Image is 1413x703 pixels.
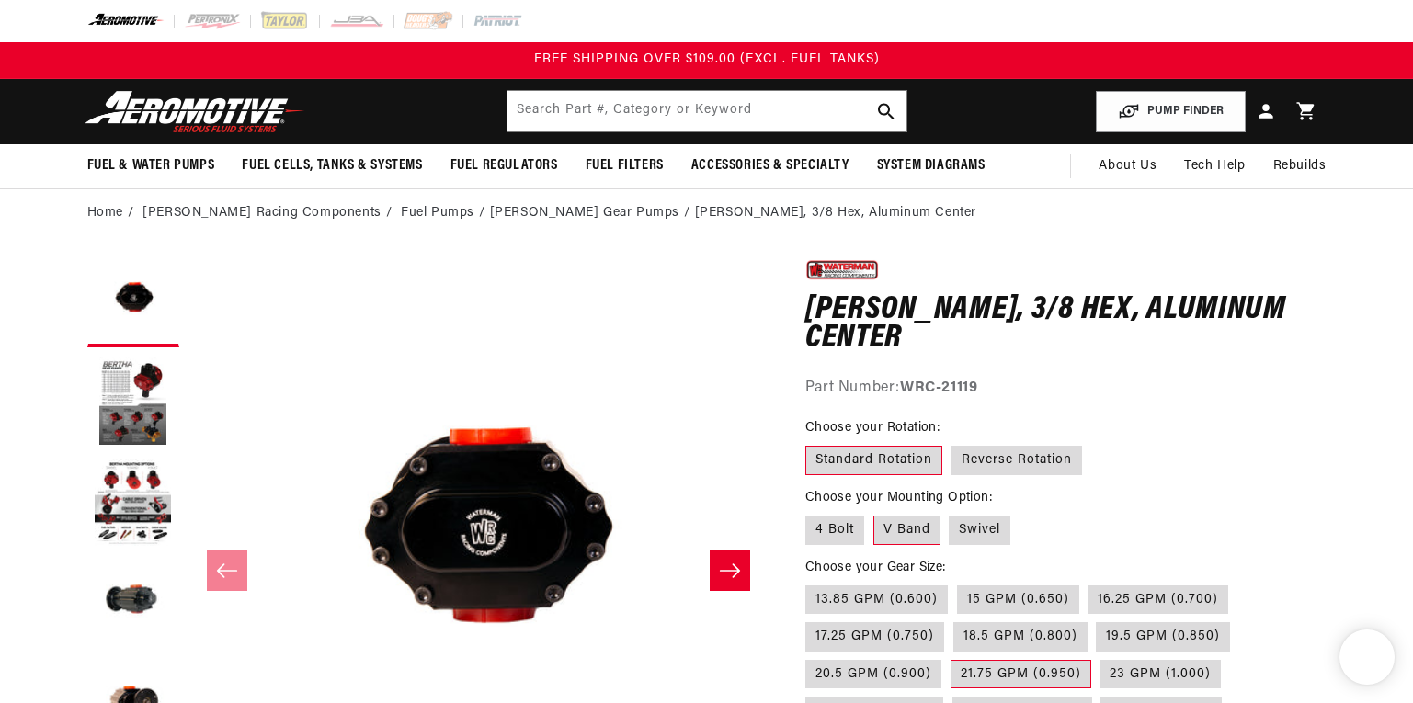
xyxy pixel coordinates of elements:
label: Reverse Rotation [951,446,1082,475]
span: About Us [1099,159,1157,173]
label: Swivel [949,516,1010,545]
a: About Us [1085,144,1170,188]
summary: Fuel Regulators [437,144,572,187]
label: V Band [873,516,940,545]
span: Rebuilds [1273,156,1327,176]
label: 17.25 GPM (0.750) [805,622,944,652]
label: 20.5 GPM (0.900) [805,660,941,689]
input: Search by Part Number, Category or Keyword [507,91,906,131]
label: 4 Bolt [805,516,864,545]
summary: Rebuilds [1259,144,1340,188]
summary: System Diagrams [863,144,999,187]
legend: Choose your Gear Size: [805,558,948,577]
label: 15 GPM (0.650) [957,585,1079,615]
button: Slide right [710,550,750,591]
label: 23 GPM (1.000) [1100,660,1221,689]
button: search button [866,91,906,131]
img: Aeromotive [80,90,310,133]
span: Fuel & Water Pumps [87,156,215,176]
li: [PERSON_NAME] Gear Pumps [490,203,695,223]
a: Fuel Pumps [401,203,474,223]
a: Home [87,203,123,223]
label: 19.5 GPM (0.850) [1096,622,1230,652]
nav: breadcrumbs [87,203,1327,223]
summary: Accessories & Specialty [678,144,863,187]
button: Load image 2 in gallery view [87,357,179,448]
legend: Choose your Mounting Option: [805,488,994,507]
span: Fuel Filters [586,156,664,176]
span: Tech Help [1184,156,1245,176]
div: Part Number: [805,377,1327,401]
button: Slide left [207,550,247,591]
summary: Tech Help [1170,144,1259,188]
label: Standard Rotation [805,446,942,475]
h1: [PERSON_NAME], 3/8 Hex, Aluminum Center [805,296,1327,354]
legend: Choose your Rotation: [805,418,941,437]
strong: WRC-21119 [900,380,977,395]
span: FREE SHIPPING OVER $109.00 (EXCL. FUEL TANKS) [534,52,880,66]
label: 13.85 GPM (0.600) [805,585,948,615]
a: [PERSON_NAME] Racing Components [142,203,382,223]
span: Accessories & Specialty [691,156,849,176]
span: Fuel Cells, Tanks & Systems [242,156,422,176]
li: [PERSON_NAME], 3/8 Hex, Aluminum Center [695,203,976,223]
summary: Fuel & Water Pumps [74,144,229,187]
button: Load image 3 in gallery view [87,458,179,550]
summary: Fuel Cells, Tanks & Systems [228,144,436,187]
label: 18.5 GPM (0.800) [953,622,1088,652]
label: 16.25 GPM (0.700) [1088,585,1228,615]
label: 21.75 GPM (0.950) [951,660,1091,689]
span: System Diagrams [877,156,986,176]
span: Fuel Regulators [450,156,558,176]
button: Load image 1 in gallery view [87,255,179,347]
button: PUMP FINDER [1096,91,1246,132]
button: Load image 4 in gallery view [87,559,179,651]
summary: Fuel Filters [572,144,678,187]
